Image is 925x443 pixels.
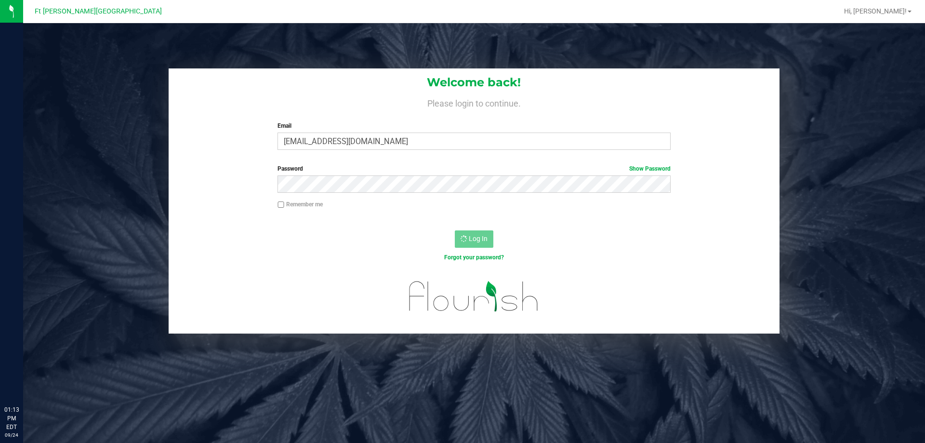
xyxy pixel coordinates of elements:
[455,230,493,248] button: Log In
[169,96,780,108] h4: Please login to continue.
[469,235,488,242] span: Log In
[169,76,780,89] h1: Welcome back!
[4,431,19,439] p: 09/24
[277,121,670,130] label: Email
[397,272,550,321] img: flourish_logo.svg
[277,201,284,208] input: Remember me
[277,165,303,172] span: Password
[629,165,671,172] a: Show Password
[4,405,19,431] p: 01:13 PM EDT
[277,200,323,209] label: Remember me
[35,7,162,15] span: Ft [PERSON_NAME][GEOGRAPHIC_DATA]
[444,254,504,261] a: Forgot your password?
[844,7,907,15] span: Hi, [PERSON_NAME]!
